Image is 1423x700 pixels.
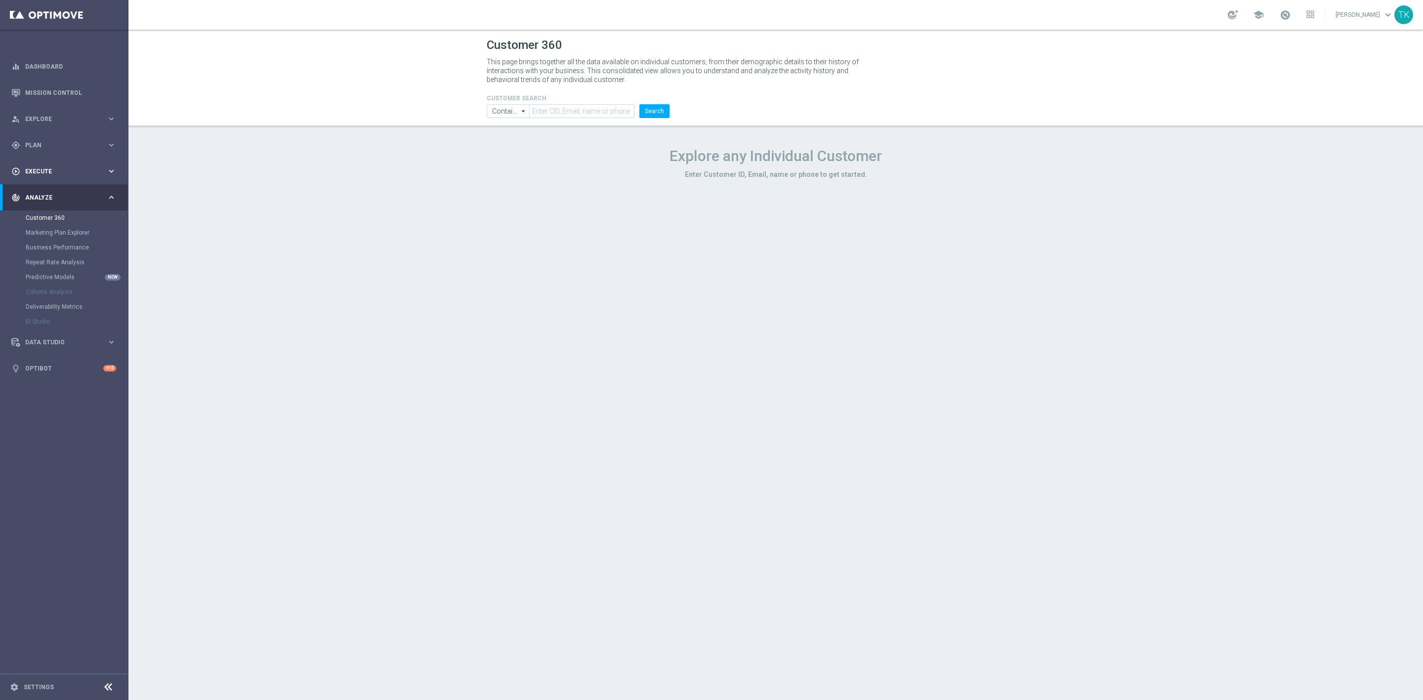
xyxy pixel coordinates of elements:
div: Customer 360 [26,210,127,225]
div: Business Performance [26,240,127,255]
h1: Customer 360 [487,38,1065,52]
a: Settings [24,684,54,690]
a: Marketing Plan Explorer [26,229,103,237]
i: track_changes [11,193,20,202]
i: keyboard_arrow_right [107,193,116,202]
div: Optibot [11,355,116,381]
i: keyboard_arrow_right [107,337,116,347]
i: settings [10,683,19,692]
h3: Enter Customer ID, Email, name or phone to get started. [487,170,1065,179]
div: NEW [105,274,121,281]
a: Customer 360 [26,214,103,222]
input: Enter CID, Email, name or phone [529,104,634,118]
span: Analyze [25,195,107,201]
i: keyboard_arrow_right [107,140,116,150]
button: track_changes Analyze keyboard_arrow_right [11,194,117,202]
span: Data Studio [25,339,107,345]
button: lightbulb Optibot +10 [11,365,117,372]
button: gps_fixed Plan keyboard_arrow_right [11,141,117,149]
a: Dashboard [25,53,116,80]
a: Optibot [25,355,103,381]
a: Business Performance [26,244,103,251]
i: lightbulb [11,364,20,373]
i: person_search [11,115,20,124]
h4: CUSTOMER SEARCH [487,95,670,102]
div: Execute [11,167,107,176]
div: Cohorts Analysis [26,285,127,299]
button: Data Studio keyboard_arrow_right [11,338,117,346]
a: Repeat Rate Analysis [26,258,103,266]
span: Execute [25,168,107,174]
a: [PERSON_NAME]keyboard_arrow_down [1335,7,1394,22]
span: keyboard_arrow_down [1382,9,1393,20]
a: Predictive Models [26,273,103,281]
i: keyboard_arrow_right [107,166,116,176]
i: play_circle_outline [11,167,20,176]
a: Mission Control [25,80,116,106]
div: Marketing Plan Explorer [26,225,127,240]
div: Mission Control [11,80,116,106]
div: Plan [11,141,107,150]
button: Search [639,104,670,118]
div: Analyze [11,193,107,202]
div: Deliverability Metrics [26,299,127,314]
span: school [1253,9,1264,20]
div: Predictive Models [26,270,127,285]
div: TK [1394,5,1413,24]
i: equalizer [11,62,20,71]
div: +10 [103,365,116,371]
div: Data Studio [11,338,107,347]
div: Dashboard [11,53,116,80]
i: keyboard_arrow_right [107,114,116,124]
button: equalizer Dashboard [11,63,117,71]
i: gps_fixed [11,141,20,150]
p: This page brings together all the data available on individual customers, from their demographic ... [487,57,867,84]
div: BI Studio [26,314,127,329]
button: play_circle_outline Execute keyboard_arrow_right [11,167,117,175]
div: Explore [11,115,107,124]
h1: Explore any Individual Customer [487,147,1065,165]
a: Deliverability Metrics [26,303,103,311]
i: arrow_drop_down [519,105,529,118]
button: Mission Control [11,89,117,97]
input: Contains [487,104,529,118]
div: Repeat Rate Analysis [26,255,127,270]
span: Plan [25,142,107,148]
button: person_search Explore keyboard_arrow_right [11,115,117,123]
span: Explore [25,116,107,122]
